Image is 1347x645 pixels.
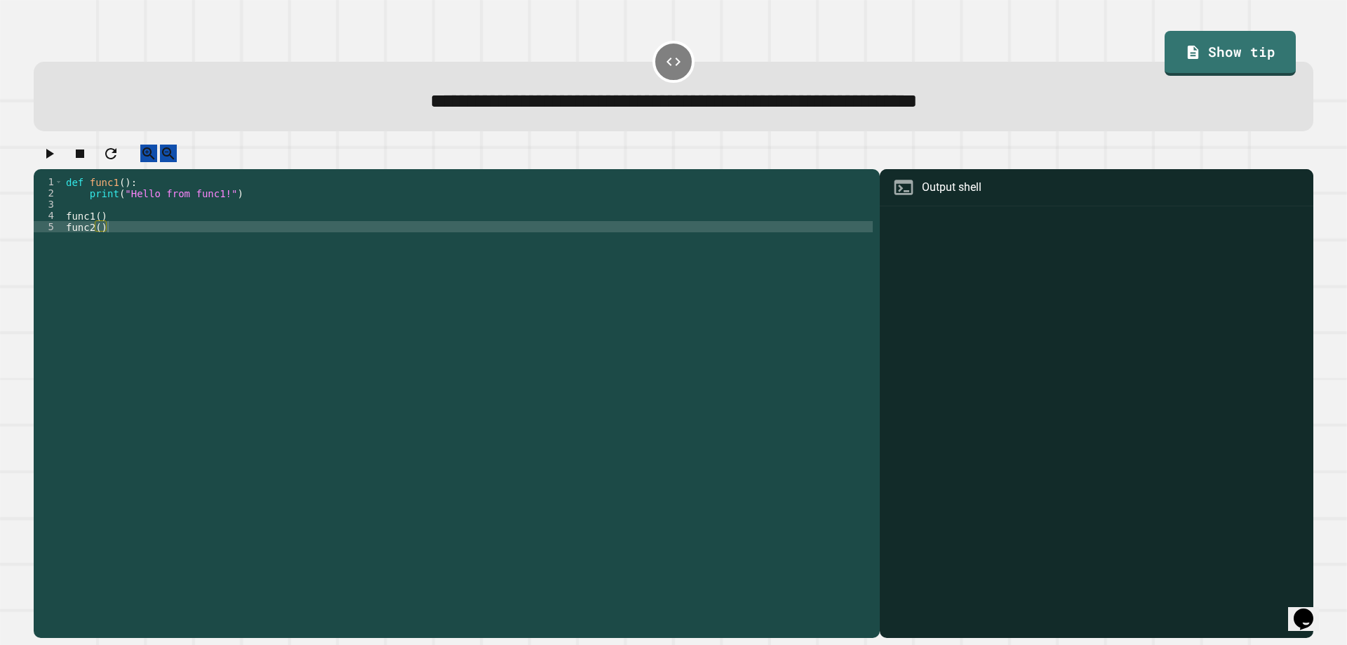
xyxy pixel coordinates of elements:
[922,179,981,196] div: Output shell
[34,176,63,187] div: 1
[34,221,63,232] div: 5
[34,187,63,199] div: 2
[55,176,62,187] span: Toggle code folding, rows 1 through 2
[34,199,63,210] div: 3
[1165,31,1295,76] a: Show tip
[34,210,63,221] div: 4
[1288,589,1333,631] iframe: chat widget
